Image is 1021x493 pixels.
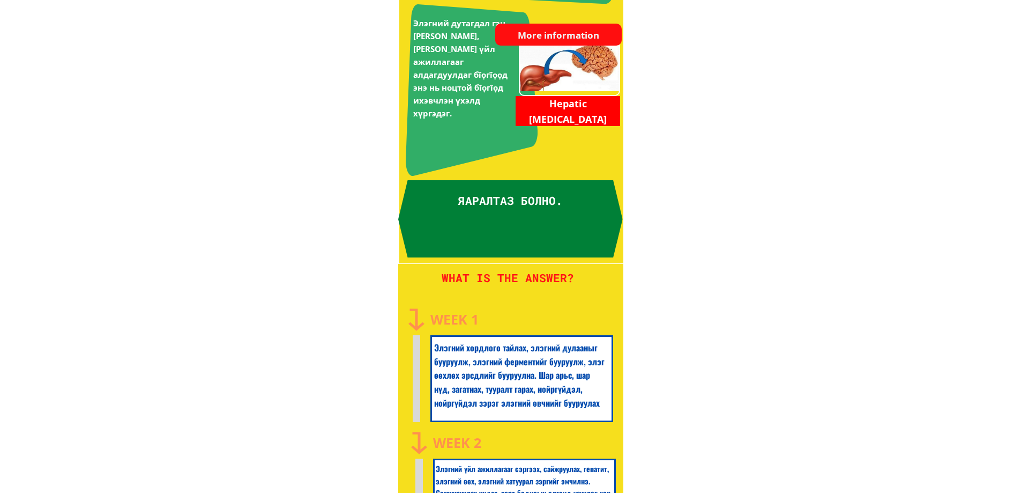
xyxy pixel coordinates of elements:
span: Элэгний хордлого тайлах, элэгний дулааныг бууруулж, элэгний ферментийг бууруулж, элэг өөхлөх эрсд... [434,341,605,409]
font: [MEDICAL_DATA] [529,113,607,126]
font: Hepatic [549,97,587,110]
font: Элэгний дутагдал гэц [PERSON_NAME], [PERSON_NAME] үйл ажиллагааг алдагдуулдаг бĩọгĩọọд энэ нь ноц... [413,18,508,119]
h3: Week 2 [433,432,494,453]
font: ЯАРАЛТАЗ БОЛНО. [458,193,563,208]
font: Week 1 [430,310,479,328]
font: More information [513,26,604,45]
font: What is the answer? [442,270,574,285]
